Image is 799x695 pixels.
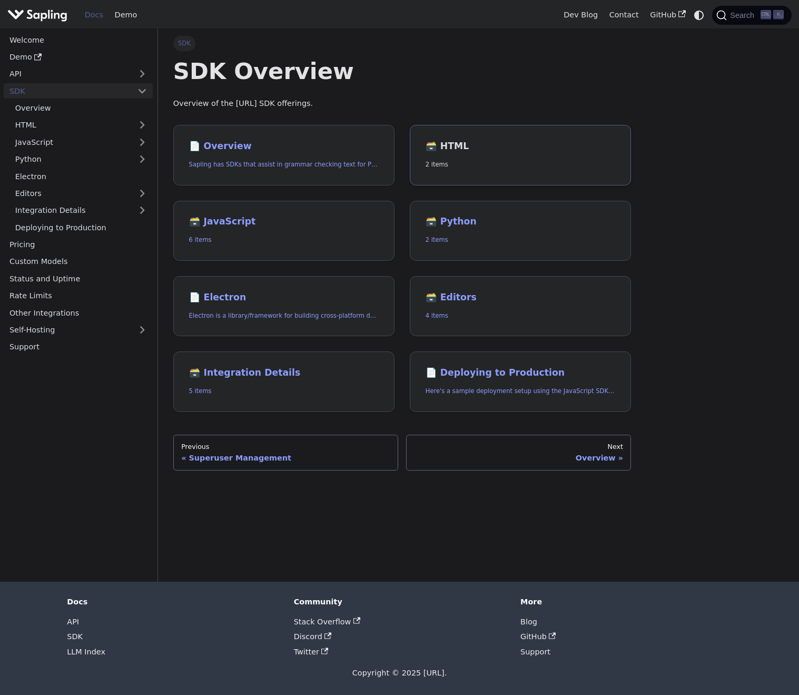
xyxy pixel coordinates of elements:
[294,597,506,606] div: Community
[9,220,153,235] a: Deploying to Production
[4,66,132,82] a: API
[109,7,143,23] a: Demo
[426,141,616,152] h2: HTML
[67,597,279,606] div: Docs
[67,667,732,680] div: Copyright © 2025 [URL].
[181,453,390,463] div: Superuser Management
[692,7,707,23] button: Switch between dark and light mode (currently system mode)
[9,169,153,184] a: Electron
[4,322,153,338] a: Self-Hosting
[67,618,79,626] a: API
[4,254,153,269] a: Custom Models
[173,125,394,185] a: 📄️ OverviewSapling has SDKs that assist in grammar checking text for Python and JavaScript, and a...
[727,11,761,19] span: Search
[173,201,394,261] a: 🗃️ JavaScript6 items
[7,7,71,23] a: Sapling.ai
[173,36,195,51] span: SDK
[132,186,153,201] button: Expand sidebar category 'Editors'
[4,288,153,304] a: Rate Limits
[4,50,153,65] a: Demo
[67,648,105,656] a: LLM Index
[426,311,616,321] p: 4 items
[604,7,645,23] a: Contact
[173,435,632,471] nav: Docs pages
[426,367,616,379] h2: Deploying to Production
[426,216,616,228] h2: Python
[4,339,153,355] a: Support
[132,66,153,82] button: Expand sidebar category 'API'
[189,216,379,228] h2: JavaScript
[189,292,379,304] h2: Electron
[644,7,691,23] a: GitHub
[294,632,332,641] a: Discord
[410,125,631,185] a: 🗃️ HTML2 items
[426,160,616,170] p: 2 items
[181,443,390,451] div: Previous
[9,152,153,167] a: Python
[426,292,616,304] h2: Editors
[4,271,153,286] a: Status and Uptime
[406,435,632,471] a: NextOverview
[9,203,153,218] a: Integration Details
[189,141,379,152] h2: Overview
[520,648,550,656] a: Support
[173,97,632,110] p: Overview of the [URL] SDK offerings.
[414,443,623,451] div: Next
[294,648,329,656] a: Twitter
[520,618,537,626] a: Blog
[189,367,379,379] h2: Integration Details
[173,276,394,337] a: 📄️ ElectronElectron is a library/framework for building cross-platform desktop apps with JavaScri...
[132,83,153,99] button: Collapse sidebar category 'SDK'
[520,632,556,641] a: GitHub
[520,597,732,606] div: More
[773,10,784,19] kbd: K
[67,632,83,641] a: SDK
[4,32,153,47] a: Welcome
[558,7,603,23] a: Dev Blog
[414,453,623,463] div: Overview
[712,6,791,25] button: Search (Ctrl+K)
[79,7,109,23] a: Docs
[426,235,616,245] p: 2 items
[410,201,631,261] a: 🗃️ Python2 items
[410,276,631,337] a: 🗃️ Editors4 items
[173,351,394,412] a: 🗃️ Integration Details5 items
[4,237,153,252] a: Pricing
[189,386,379,396] p: 5 items
[173,36,632,51] nav: Breadcrumbs
[410,351,631,412] a: 📄️ Deploying to ProductionHere's a sample deployment setup using the JavaScript SDK along with a ...
[189,311,379,321] p: Electron is a library/framework for building cross-platform desktop apps with JavaScript, HTML, a...
[189,235,379,245] p: 6 items
[4,305,153,320] a: Other Integrations
[9,118,153,133] a: HTML
[189,160,379,170] p: Sapling has SDKs that assist in grammar checking text for Python and JavaScript, and an HTTP API ...
[4,83,132,99] a: SDK
[7,7,67,23] img: Sapling.ai
[173,57,632,85] h1: SDK Overview
[426,386,616,396] p: Here's a sample deployment setup using the JavaScript SDK along with a Python backend.
[294,618,360,626] a: Stack Overflow
[9,186,132,201] a: Editors
[173,435,399,471] a: PreviousSuperuser Management
[9,134,153,150] a: JavaScript
[9,101,153,116] a: Overview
